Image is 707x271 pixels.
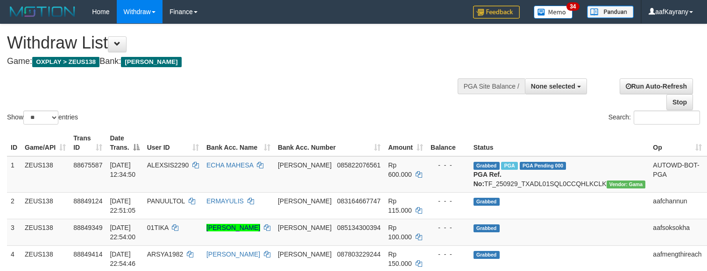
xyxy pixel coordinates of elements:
span: None selected [531,83,575,90]
span: [DATE] 22:54:00 [110,224,135,241]
a: ECHA MAHESA [206,161,253,169]
span: Grabbed [474,198,500,206]
span: Copy 083164667747 to clipboard [337,197,381,205]
span: ARSYA1982 [147,250,184,258]
th: Status [470,130,650,156]
b: PGA Ref. No: [474,171,502,188]
span: OXPLAY > ZEUS138 [32,57,99,67]
span: [DATE] 12:34:50 [110,161,135,178]
span: 34 [566,2,579,11]
th: User ID: activate to sort column ascending [143,130,203,156]
img: panduan.png [587,6,634,18]
span: 88849124 [73,197,102,205]
span: PGA Pending [520,162,566,170]
th: Amount: activate to sort column ascending [384,130,427,156]
th: ID [7,130,21,156]
td: TF_250929_TXADL01SQL0CCQHLKCLK [470,156,650,193]
th: Trans ID: activate to sort column ascending [70,130,106,156]
td: aafchannun [649,192,705,219]
span: Grabbed [474,224,500,232]
th: Bank Acc. Name: activate to sort column ascending [203,130,274,156]
td: 2 [7,192,21,219]
span: Rp 100.000 [388,224,412,241]
td: 1 [7,156,21,193]
a: [PERSON_NAME] [206,250,260,258]
span: [PERSON_NAME] [278,250,332,258]
select: Showentries [23,111,58,125]
th: Date Trans.: activate to sort column descending [106,130,143,156]
a: Stop [666,94,693,110]
span: Rp 150.000 [388,250,412,267]
span: Grabbed [474,162,500,170]
th: Bank Acc. Number: activate to sort column ascending [274,130,384,156]
th: Game/API: activate to sort column ascending [21,130,70,156]
span: [PERSON_NAME] [278,224,332,231]
span: [PERSON_NAME] [121,57,181,67]
td: ZEUS138 [21,156,70,193]
td: AUTOWD-BOT-PGA [649,156,705,193]
h1: Withdraw List [7,34,462,52]
td: ZEUS138 [21,192,70,219]
a: ERMAYULIS [206,197,244,205]
span: Rp 600.000 [388,161,412,178]
div: - - - [431,250,466,259]
img: Button%20Memo.svg [534,6,573,19]
span: Copy 087803229244 to clipboard [337,250,381,258]
td: 3 [7,219,21,245]
span: Rp 115.000 [388,197,412,214]
img: Feedback.jpg [473,6,520,19]
span: 88849414 [73,250,102,258]
td: ZEUS138 [21,219,70,245]
th: Balance [427,130,470,156]
button: None selected [525,78,587,94]
div: - - - [431,223,466,232]
span: PANUULTOL [147,197,185,205]
span: Vendor URL: https://trx31.1velocity.biz [607,181,646,188]
a: [PERSON_NAME] [206,224,260,231]
span: Copy 085134300394 to clipboard [337,224,381,231]
span: [PERSON_NAME] [278,197,332,205]
input: Search: [634,111,700,125]
span: [DATE] 22:51:05 [110,197,135,214]
label: Show entries [7,111,78,125]
img: MOTION_logo.png [7,5,78,19]
span: Marked by aafpengsreynich [501,162,517,170]
span: [DATE] 22:54:46 [110,250,135,267]
div: PGA Site Balance / [458,78,525,94]
span: [PERSON_NAME] [278,161,332,169]
span: Grabbed [474,251,500,259]
label: Search: [608,111,700,125]
span: 01TIKA [147,224,169,231]
span: Copy 085822076561 to clipboard [337,161,381,169]
th: Op: activate to sort column ascending [649,130,705,156]
div: - - - [431,160,466,170]
div: - - - [431,196,466,206]
span: 88849349 [73,224,102,231]
h4: Game: Bank: [7,57,462,66]
a: Run Auto-Refresh [620,78,693,94]
span: 88675587 [73,161,102,169]
span: ALEXSIS2290 [147,161,189,169]
td: aafsoksokha [649,219,705,245]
